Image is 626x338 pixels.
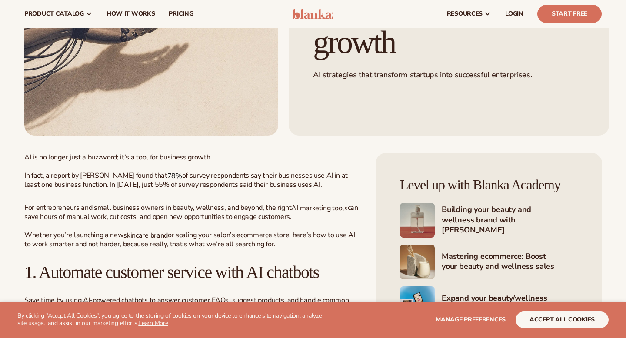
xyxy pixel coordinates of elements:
[400,203,578,238] a: Shopify Image 5 Building your beauty and wellness brand with [PERSON_NAME]
[107,10,155,17] span: How It Works
[436,315,506,324] span: Manage preferences
[293,9,334,19] img: logo
[24,203,358,222] span: can save hours of manual work, cut costs, and open new opportunities to engage customers.
[24,230,123,240] span: Whether you’re launching a new
[442,205,578,236] h4: Building your beauty and wellness brand with [PERSON_NAME]
[24,262,319,282] span: 1. Automate customer service with AI chatbots
[24,203,291,212] span: For entrepreneurs and small business owners in beauty, wellness, and beyond, the right
[24,171,167,180] span: In fact, a report by [PERSON_NAME] found that
[447,10,483,17] span: resources
[436,311,506,328] button: Manage preferences
[400,245,435,279] img: Shopify Image 6
[516,311,609,328] button: accept all cookies
[442,293,578,315] h4: Expand your beauty/wellness business
[400,177,578,192] h4: Level up with Blanka Academy
[123,231,168,240] a: skincare brand
[505,10,523,17] span: LOGIN
[24,10,84,17] span: product catalog
[400,245,578,279] a: Shopify Image 6 Mastering ecommerce: Boost your beauty and wellness sales
[291,203,347,213] a: AI marketing tools
[169,10,193,17] span: pricing
[400,286,578,321] a: Shopify Image 7 Expand your beauty/wellness business
[24,152,212,162] span: AI is no longer just a buzzword; it’s a tool for business growth.
[24,171,348,190] span: of survey respondents say their businesses use AI in at least one business function. In [DATE], j...
[17,312,327,327] p: By clicking "Accept All Cookies", you agree to the storing of cookies on your device to enhance s...
[313,70,532,80] span: AI strategies that transform startups into successful enterprises.
[442,252,578,273] h4: Mastering ecommerce: Boost your beauty and wellness sales
[537,5,602,23] a: Start Free
[400,203,435,238] img: Shopify Image 5
[400,286,435,321] img: Shopify Image 7
[24,295,349,314] span: Save time by using AI-powered chatbots to answer customer FAQs, suggest products, and handle comm...
[24,230,355,249] span: or scaling your salon’s ecommerce store, here’s how to use AI to work smarter and not harder, bec...
[138,319,168,327] a: Learn More
[167,171,182,180] a: 78%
